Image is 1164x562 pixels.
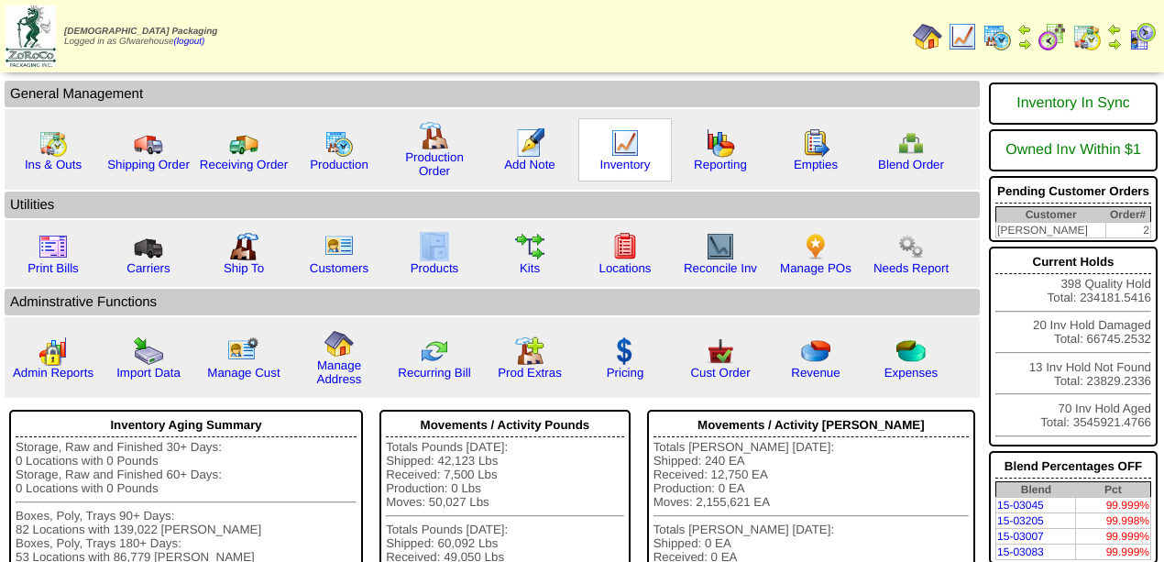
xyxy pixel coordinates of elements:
img: line_graph2.gif [706,232,735,261]
td: 99.999% [1076,498,1151,513]
a: Inventory [600,158,651,171]
a: Prod Extras [498,366,562,380]
img: reconcile.gif [420,336,449,366]
div: Blend Percentages OFF [995,455,1151,479]
td: 99.999% [1076,545,1151,560]
td: Adminstrative Functions [5,289,980,315]
img: po.png [801,232,830,261]
img: orders.gif [515,128,544,158]
a: Customers [310,261,368,275]
img: import.gif [134,336,163,366]
a: Ins & Outs [25,158,82,171]
a: Receiving Order [200,158,288,171]
img: calendarinout.gif [1072,22,1102,51]
td: 99.999% [1076,529,1151,545]
img: prodextras.gif [515,336,544,366]
span: Logged in as Gfwarehouse [64,27,217,47]
a: Manage Cust [207,366,280,380]
a: Cust Order [690,366,750,380]
a: 15-03205 [997,514,1044,527]
img: customers.gif [324,232,354,261]
span: [DEMOGRAPHIC_DATA] Packaging [64,27,217,37]
img: home.gif [324,329,354,358]
th: Blend [996,482,1076,498]
a: Recurring Bill [398,366,470,380]
td: 99.998% [1076,513,1151,529]
a: Add Note [504,158,555,171]
img: calendarprod.gif [983,22,1012,51]
img: calendarinout.gif [38,128,68,158]
div: 398 Quality Hold Total: 234181.5416 20 Inv Hold Damaged Total: 66745.2532 13 Inv Hold Not Found T... [989,247,1158,446]
div: Movements / Activity [PERSON_NAME] [653,413,969,437]
img: calendarcustomer.gif [1127,22,1157,51]
img: arrowleft.gif [1107,22,1122,37]
a: Manage POs [780,261,851,275]
img: workflow.gif [515,232,544,261]
div: Inventory Aging Summary [16,413,357,437]
img: factory.gif [420,121,449,150]
a: Production Order [405,150,464,178]
img: home.gif [913,22,942,51]
a: Products [411,261,459,275]
img: graph2.png [38,336,68,366]
th: Order# [1105,207,1150,223]
div: Current Holds [995,250,1151,274]
a: Expenses [884,366,939,380]
img: factory2.gif [229,232,258,261]
img: calendarblend.gif [1038,22,1067,51]
a: Kits [520,261,540,275]
th: Customer [996,207,1106,223]
img: graph.gif [706,128,735,158]
img: truck.gif [134,128,163,158]
a: Reconcile Inv [684,261,757,275]
img: arrowleft.gif [1017,22,1032,37]
div: Inventory In Sync [995,86,1151,121]
img: workflow.png [896,232,926,261]
img: truck2.gif [229,128,258,158]
a: Needs Report [873,261,949,275]
img: cabinet.gif [420,232,449,261]
a: Production [310,158,368,171]
img: truck3.gif [134,232,163,261]
a: Reporting [694,158,747,171]
img: calendarprod.gif [324,128,354,158]
a: Import Data [116,366,181,380]
img: arrowright.gif [1017,37,1032,51]
a: Print Bills [27,261,79,275]
a: Manage Address [317,358,362,386]
img: line_graph.gif [610,128,640,158]
img: line_graph.gif [948,22,977,51]
img: dollar.gif [610,336,640,366]
img: invoice2.gif [38,232,68,261]
td: 2 [1105,223,1150,238]
img: cust_order.png [706,336,735,366]
a: (logout) [174,37,205,47]
a: Ship To [224,261,264,275]
img: workorder.gif [801,128,830,158]
img: arrowright.gif [1107,37,1122,51]
a: Revenue [791,366,840,380]
td: General Management [5,81,980,107]
a: Pricing [607,366,644,380]
th: Pct [1076,482,1151,498]
a: 15-03007 [997,530,1044,543]
td: Utilities [5,192,980,218]
div: Owned Inv Within $1 [995,133,1151,168]
img: locations.gif [610,232,640,261]
a: Carriers [126,261,170,275]
a: 15-03083 [997,545,1044,558]
td: [PERSON_NAME] [996,223,1106,238]
img: network.png [896,128,926,158]
img: managecust.png [227,336,261,366]
a: Admin Reports [13,366,93,380]
a: Shipping Order [107,158,190,171]
a: 15-03045 [997,499,1044,512]
a: Locations [598,261,651,275]
div: Movements / Activity Pounds [386,413,623,437]
img: zoroco-logo-small.webp [5,6,56,67]
a: Blend Order [878,158,944,171]
a: Empties [794,158,838,171]
div: Pending Customer Orders [995,180,1151,204]
img: pie_chart2.png [896,336,926,366]
img: pie_chart.png [801,336,830,366]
